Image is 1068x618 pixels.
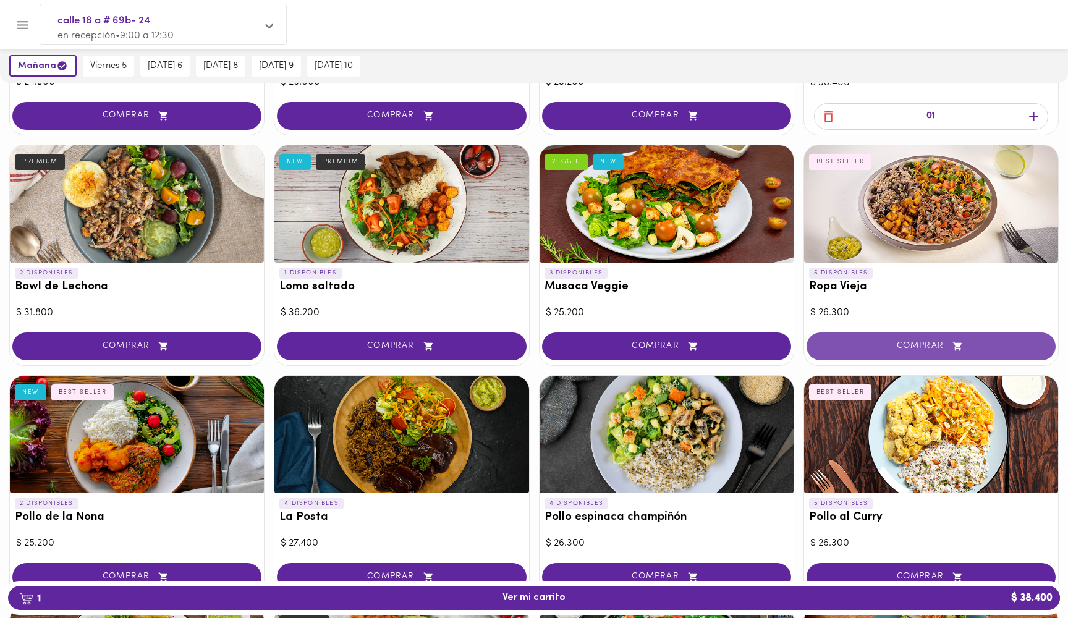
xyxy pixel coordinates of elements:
div: Ropa Vieja [804,145,1058,263]
span: COMPRAR [28,341,246,352]
h3: Pollo espinaca champiñón [545,511,789,524]
h3: Pollo de la Nona [15,511,259,524]
div: Lomo saltado [274,145,528,263]
p: 2 DISPONIBLES [15,268,78,279]
span: COMPRAR [292,111,511,121]
div: Pollo al Curry [804,376,1058,493]
span: [DATE] 9 [259,61,294,72]
div: VEGGIE [545,154,588,170]
button: COMPRAR [807,563,1056,591]
span: [DATE] 6 [148,61,182,72]
h3: Musaca Veggie [545,281,789,294]
div: $ 38.400 [810,76,1052,90]
span: COMPRAR [557,111,776,121]
div: BEST SELLER [809,384,872,400]
img: cart.png [19,593,33,605]
div: $ 25.200 [16,536,258,551]
button: COMPRAR [277,102,526,130]
button: COMPRAR [807,332,1056,360]
button: [DATE] 10 [307,56,360,77]
div: $ 27.400 [281,536,522,551]
span: calle 18 a # 69b- 24 [57,13,256,29]
span: COMPRAR [557,572,776,582]
span: [DATE] 8 [203,61,238,72]
div: $ 31.800 [16,306,258,320]
span: COMPRAR [557,341,776,352]
div: Bowl de Lechona [10,145,264,263]
div: $ 25.200 [546,306,787,320]
div: NEW [279,154,311,170]
div: La Posta [274,376,528,493]
span: COMPRAR [28,111,246,121]
p: 4 DISPONIBLES [279,498,344,509]
span: COMPRAR [292,572,511,582]
div: BEST SELLER [809,154,872,170]
h3: La Posta [279,511,523,524]
p: 01 [926,109,935,124]
button: Menu [7,10,38,40]
div: Pollo espinaca champiñón [540,376,794,493]
button: viernes 5 [83,56,134,77]
h3: Ropa Vieja [809,281,1053,294]
span: viernes 5 [90,61,127,72]
button: [DATE] 9 [252,56,301,77]
div: $ 26.300 [810,306,1052,320]
div: $ 26.300 [546,536,787,551]
b: 1 [12,590,48,606]
button: COMPRAR [12,332,261,360]
iframe: Messagebird Livechat Widget [996,546,1056,606]
p: 1 DISPONIBLES [279,268,342,279]
button: 1Ver mi carrito$ 38.400 [8,586,1060,610]
div: NEW [15,384,46,400]
button: COMPRAR [277,332,526,360]
button: COMPRAR [12,102,261,130]
span: COMPRAR [28,572,246,582]
p: 2 DISPONIBLES [15,498,78,509]
div: PREMIUM [15,154,65,170]
button: mañana [9,55,77,77]
div: BEST SELLER [51,384,114,400]
h3: Bowl de Lechona [15,281,259,294]
button: [DATE] 8 [196,56,245,77]
span: COMPRAR [822,341,1040,352]
div: NEW [593,154,624,170]
span: mañana [18,60,68,72]
span: Ver mi carrito [502,592,566,604]
button: COMPRAR [277,563,526,591]
button: COMPRAR [542,102,791,130]
div: $ 26.300 [810,536,1052,551]
span: [DATE] 10 [315,61,353,72]
div: Musaca Veggie [540,145,794,263]
button: COMPRAR [12,563,261,591]
h3: Lomo saltado [279,281,523,294]
span: COMPRAR [822,572,1040,582]
p: 3 DISPONIBLES [545,268,608,279]
p: 5 DISPONIBLES [809,268,873,279]
p: 5 DISPONIBLES [809,498,873,509]
div: PREMIUM [316,154,366,170]
h3: Pollo al Curry [809,511,1053,524]
button: COMPRAR [542,563,791,591]
p: 4 DISPONIBLES [545,498,609,509]
div: Pollo de la Nona [10,376,264,493]
div: $ 36.200 [281,306,522,320]
span: en recepción • 9:00 a 12:30 [57,31,174,41]
span: COMPRAR [292,341,511,352]
button: [DATE] 6 [140,56,190,77]
button: COMPRAR [542,332,791,360]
